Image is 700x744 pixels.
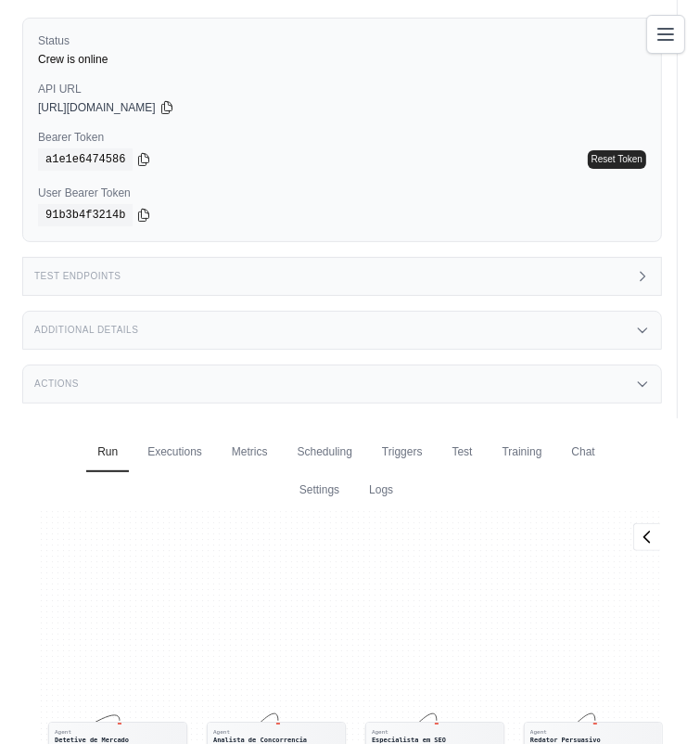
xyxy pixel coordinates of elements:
[588,150,646,169] a: Reset Token
[38,148,133,171] code: a1e1e6474586
[34,271,121,282] h3: Test Endpoints
[55,728,129,736] div: Agent
[34,325,138,336] h3: Additional Details
[38,186,646,200] label: User Bearer Token
[38,33,646,48] label: Status
[38,130,646,145] label: Bearer Token
[607,655,700,744] div: Widget de chat
[213,728,307,736] div: Agent
[371,433,434,472] a: Triggers
[221,433,279,472] a: Metrics
[530,728,601,736] div: Agent
[491,433,554,472] a: Training
[38,100,156,115] span: [URL][DOMAIN_NAME]
[38,204,133,226] code: 91b3b4f3214b
[288,471,350,510] a: Settings
[358,471,404,510] a: Logs
[646,15,685,54] button: Toggle navigation
[38,82,646,96] label: API URL
[441,433,484,472] a: Test
[607,655,700,744] iframe: Chat Widget
[86,433,129,472] a: Run
[136,433,213,472] a: Executions
[38,52,646,67] div: Crew is online
[34,378,79,390] h3: Actions
[372,728,446,736] div: Agent
[560,433,605,472] a: Chat
[286,433,363,472] a: Scheduling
